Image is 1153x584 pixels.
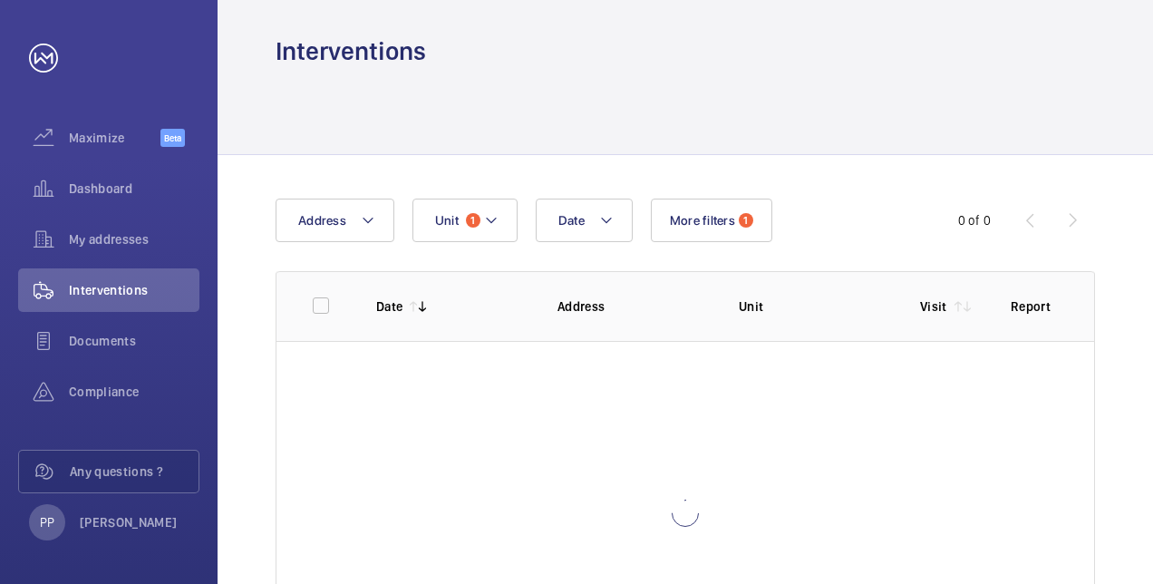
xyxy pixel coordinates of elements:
span: Any questions ? [70,462,199,481]
p: Address [557,297,710,316]
span: Address [298,213,346,228]
p: Visit [920,297,947,316]
span: Interventions [69,281,199,299]
p: PP [40,513,54,531]
span: 1 [739,213,753,228]
span: Documents [69,332,199,350]
button: Address [276,199,394,242]
span: 1 [466,213,480,228]
span: Date [558,213,585,228]
h1: Interventions [276,34,426,68]
span: Compliance [69,383,199,401]
span: Beta [160,129,185,147]
button: Date [536,199,633,242]
span: More filters [670,213,735,228]
button: More filters1 [651,199,772,242]
p: Unit [739,297,891,316]
span: My addresses [69,230,199,248]
p: Report [1011,297,1058,316]
span: Dashboard [69,180,199,198]
p: Date [376,297,402,316]
span: Maximize [69,129,160,147]
span: Unit [435,213,459,228]
div: 0 of 0 [958,211,991,229]
button: Unit1 [412,199,518,242]
p: [PERSON_NAME] [80,513,178,531]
